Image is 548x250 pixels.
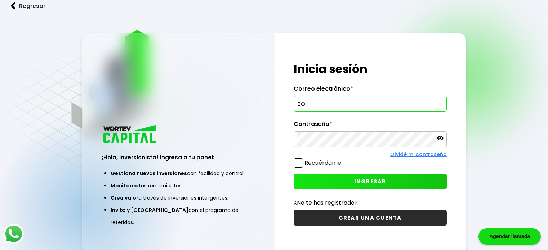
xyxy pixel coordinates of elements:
div: Agendar llamada [478,228,541,245]
h1: Inicia sesión [294,60,447,78]
a: ¿No te has registrado?CREAR UNA CUENTA [294,198,447,226]
img: logos_whatsapp-icon.242b2217.svg [4,224,24,244]
li: tus rendimientos. [111,179,246,192]
a: Olvidé mi contraseña [390,151,447,158]
img: flecha izquierda [11,2,16,10]
li: con el programa de referidos. [111,204,246,228]
input: hola@wortev.capital [297,96,444,111]
label: Recuérdame [304,159,341,167]
span: Monitorea [111,182,139,189]
img: logo_wortev_capital [102,124,159,145]
span: Gestiona nuevas inversiones [111,170,187,177]
span: Crea valor [111,194,138,201]
label: Correo electrónico [294,85,447,96]
li: a través de inversiones inteligentes. [111,192,246,204]
li: con facilidad y control. [111,167,246,179]
span: INGRESAR [354,178,386,185]
label: Contraseña [294,121,447,131]
span: Invita y [GEOGRAPHIC_DATA] [111,206,188,214]
button: CREAR UNA CUENTA [294,210,447,226]
p: ¿No te has registrado? [294,198,447,207]
h3: ¡Hola, inversionista! Ingresa a tu panel: [102,153,255,162]
button: INGRESAR [294,174,447,189]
